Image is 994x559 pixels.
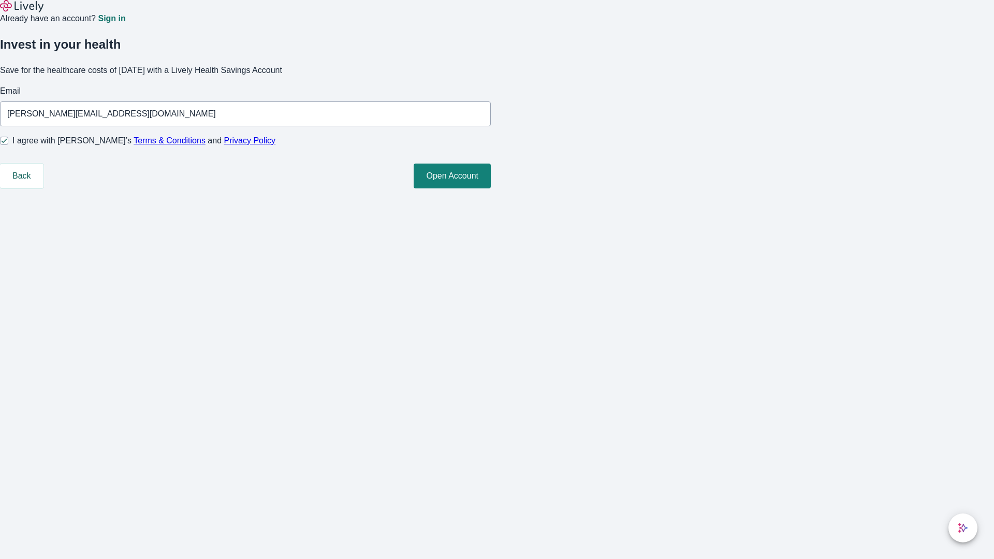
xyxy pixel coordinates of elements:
span: I agree with [PERSON_NAME]’s and [12,135,275,147]
button: Open Account [414,164,491,188]
a: Sign in [98,14,125,23]
svg: Lively AI Assistant [958,523,968,533]
a: Terms & Conditions [134,136,206,145]
a: Privacy Policy [224,136,276,145]
button: chat [948,513,977,542]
